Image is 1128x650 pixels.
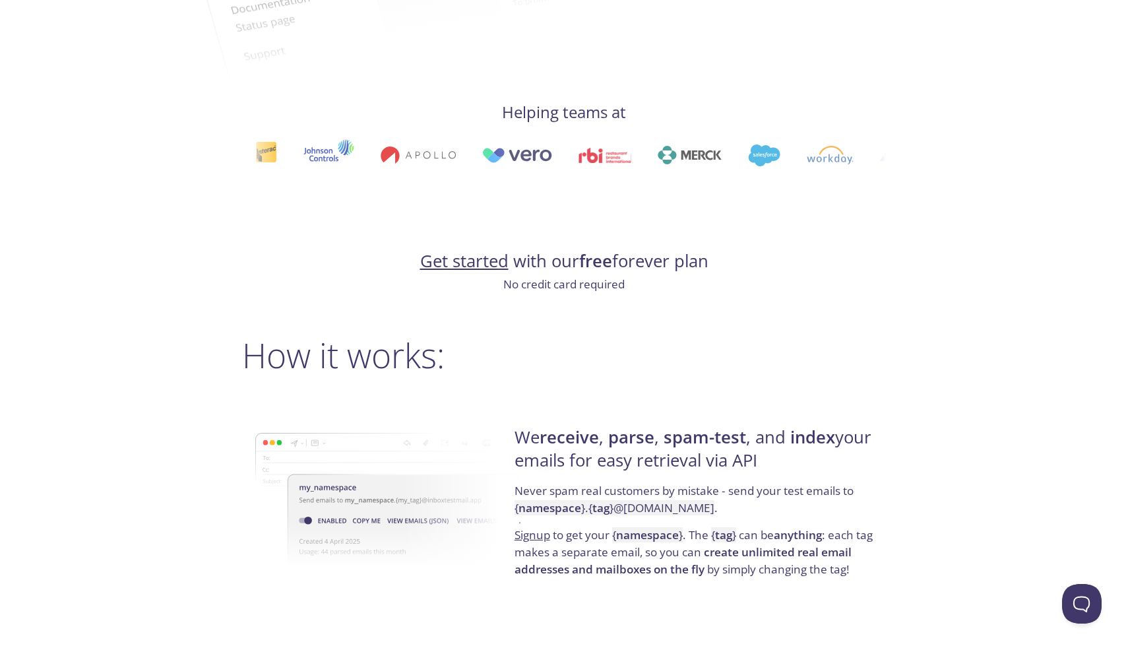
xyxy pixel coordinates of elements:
[658,146,722,164] img: merck
[748,145,780,166] img: salesforce
[242,335,886,375] h2: How it works:
[540,426,599,449] strong: receive
[518,500,581,515] strong: namespace
[592,500,610,515] strong: tag
[1062,584,1102,624] iframe: Help Scout Beacon - Open
[242,102,886,123] h4: Helping teams at
[515,527,550,542] a: Signup
[711,527,736,542] code: { }
[807,146,854,164] img: workday
[579,148,632,163] img: rbi
[774,527,822,542] strong: anything
[664,426,746,449] strong: spam-test
[515,500,714,515] code: { } . { } @[DOMAIN_NAME]
[242,276,886,293] p: No credit card required
[715,527,732,542] strong: tag
[790,426,835,449] strong: index
[612,527,683,542] code: { }
[579,249,612,273] strong: free
[616,527,679,542] strong: namespace
[303,139,354,171] img: johnsoncontrols
[242,250,886,273] h4: with our forever plan
[515,544,852,577] strong: create unlimited real email addresses and mailboxes on the fly
[515,426,882,482] h4: We , , , and your emails for easy retrieval via API
[420,249,509,273] a: Get started
[515,482,882,527] p: Never spam real customers by mistake - send your test emails to .
[255,396,524,604] img: namespace-image
[515,527,882,577] p: to get your . The can be : each tag makes a separate email, so you can by simply changing the tag!
[381,146,456,164] img: apollo
[608,426,654,449] strong: parse
[482,148,552,163] img: vero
